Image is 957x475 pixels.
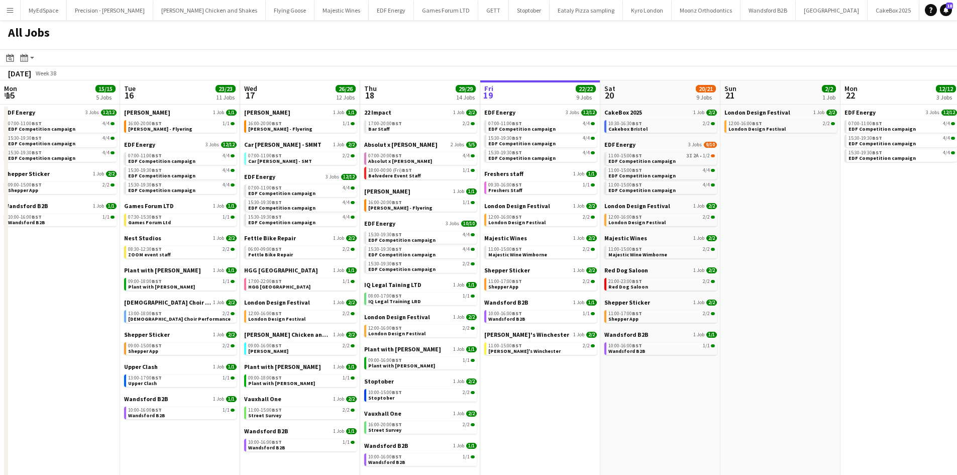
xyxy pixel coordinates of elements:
[368,158,432,164] span: Absolut x Haring
[248,120,355,132] a: 16:00-20:00BST1/1[PERSON_NAME] - Flyering
[32,120,42,127] span: BST
[573,203,584,209] span: 1 Job
[706,203,717,209] span: 2/2
[813,110,824,116] span: 1 Job
[364,109,391,116] span: 22 Impact
[128,172,195,179] span: EDF Competition campaign
[128,168,162,173] span: 15:30-19:30
[244,173,357,180] a: EDF Energy3 Jobs12/12
[128,182,162,187] span: 15:30-19:30
[604,141,635,148] span: EDF Energy
[693,153,699,158] span: 2A
[343,185,350,191] span: 4/4
[128,167,235,178] a: 15:30-19:30BST4/4EDF Competition campaign
[124,234,237,266] div: Nest Studios1 Job2/208:30-12:30BST2/2ZOOM event staff
[872,149,882,156] span: BST
[484,109,597,170] div: EDF Energy3 Jobs12/1207:00-11:00BST4/4EDF Competition campaign15:30-19:30BST4/4EDF Competition ca...
[248,121,282,126] span: 16:00-20:00
[128,126,192,132] span: Barnard Marcus - Flyering
[205,142,219,148] span: 3 Jobs
[102,150,110,155] span: 4/4
[368,168,412,173] span: 18:00-00:00 (Fri)
[128,158,195,164] span: EDF Competition campaign
[213,110,224,116] span: 1 Job
[823,121,830,126] span: 2/2
[248,184,355,196] a: 07:00-11:00BST4/4EDF Competition campaign
[244,141,357,148] a: Car [PERSON_NAME] - SMMT1 Job2/2
[488,149,595,161] a: 15:30-19:30BST4/4EDF Competition campaign
[488,187,522,194] span: Freshers Staff
[946,3,953,9] span: 18
[566,110,579,116] span: 3 Jobs
[244,173,357,234] div: EDF Energy3 Jobs12/1207:00-11:00BST4/4EDF Competition campaign15:30-19:30BST4/4EDF Competition ca...
[8,121,42,126] span: 07:00-11:00
[463,153,470,158] span: 4/4
[4,170,50,177] span: Shepper Sticker
[152,120,162,127] span: BST
[272,120,282,127] span: BST
[346,110,357,116] span: 1/1
[223,215,230,220] span: 1/1
[128,215,162,220] span: 07:30-15:30
[608,153,642,158] span: 11:00-15:00
[604,141,717,148] a: EDF Energy3 Jobs9/10
[392,231,402,238] span: BST
[586,203,597,209] span: 2/2
[152,181,162,188] span: BST
[272,152,282,159] span: BST
[512,149,522,156] span: BST
[248,185,282,191] span: 07:00-11:00
[93,203,104,209] span: 1 Job
[364,220,477,281] div: EDF Energy3 Jobs10/1015:30-19:30BST4/4EDF Competition campaign15:30-19:30BST4/4EDF Competition ca...
[124,202,174,210] span: Games Forum LTD
[248,214,355,225] a: 15:30-19:30BST4/4EDF Competition campaign
[848,120,955,132] a: 07:00-11:00BST4/4EDF Competition campaign
[466,142,477,148] span: 5/5
[128,152,235,164] a: 07:00-11:00BST4/4EDF Competition campaign
[8,140,75,147] span: EDF Competition campaign
[488,120,595,132] a: 07:00-11:00BST4/4EDF Competition campaign
[124,202,237,234] div: Games Forum LTD1 Job1/107:30-15:30BST1/1Games Forum Ltd
[484,109,597,116] a: EDF Energy3 Jobs12/12
[573,171,584,177] span: 1 Job
[686,153,692,158] span: 3I
[32,214,42,220] span: BST
[848,121,882,126] span: 07:00-11:00
[369,1,414,20] button: EDF Energy
[101,110,117,116] span: 12/12
[488,140,556,147] span: EDF Competition campaign
[102,215,110,220] span: 1/1
[512,135,522,141] span: BST
[706,110,717,116] span: 2/2
[724,109,790,116] span: London Design Festival
[796,1,868,20] button: [GEOGRAPHIC_DATA]
[124,141,237,202] div: EDF Energy3 Jobs12/1207:00-11:00BST4/4EDF Competition campaign15:30-19:30BST4/4EDF Competition ca...
[461,221,477,227] span: 10/10
[124,202,237,210] a: Games Forum LTD1 Job1/1
[364,220,477,227] a: EDF Energy3 Jobs10/10
[488,135,595,146] a: 15:30-19:30BST4/4EDF Competition campaign
[8,126,75,132] span: EDF Competition campaign
[392,120,402,127] span: BST
[226,203,237,209] span: 1/1
[244,173,275,180] span: EDF Energy
[848,155,916,161] span: EDF Competition campaign
[128,153,162,158] span: 07:00-11:00
[453,188,464,195] span: 1 Job
[343,200,350,205] span: 4/4
[724,109,837,116] a: London Design Festival1 Job2/2
[85,110,99,116] span: 3 Jobs
[740,1,796,20] button: Wandsford B2B
[4,109,117,116] a: EDF Energy3 Jobs12/12
[8,187,38,194] span: Shepper App
[4,170,117,177] a: Shepper Sticker1 Job2/2
[466,188,477,195] span: 1/1
[8,135,115,146] a: 15:30-19:30BST4/4EDF Competition campaign
[244,141,357,173] div: Car [PERSON_NAME] - SMMT1 Job2/207:00-11:00BST2/2Car [PERSON_NAME] - SMT
[364,109,477,141] div: 22 Impact1 Job2/217:00-20:00BST2/2Bar Staff
[32,135,42,141] span: BST
[124,109,170,116] span: Barnard Marcus
[608,182,642,187] span: 11:00-15:00
[21,1,67,20] button: MyEdSpace
[488,214,595,225] a: 12:00-16:00BST2/2London Design Festival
